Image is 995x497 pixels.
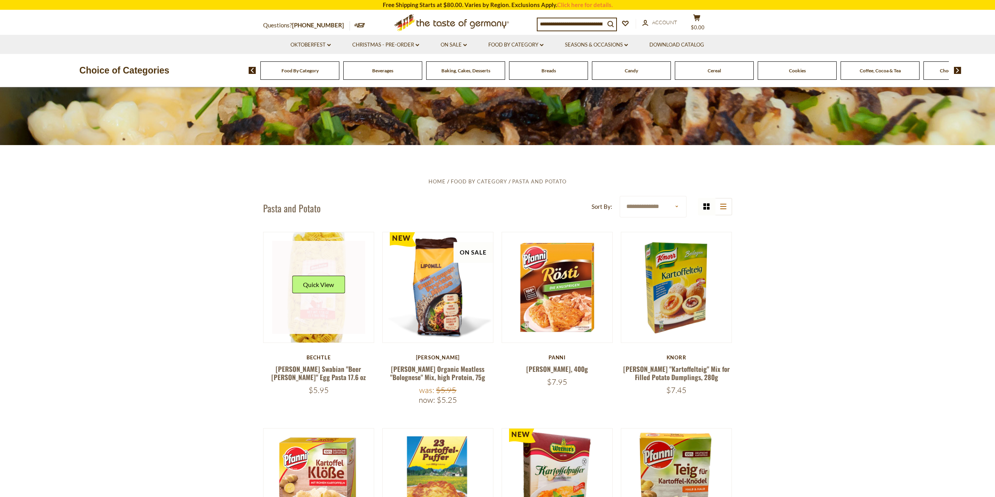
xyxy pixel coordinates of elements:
[621,354,732,361] div: Knorr
[652,19,677,25] span: Account
[292,276,345,293] button: Quick View
[789,68,806,74] a: Cookies
[557,1,613,8] a: Click here for details.
[860,68,901,74] a: Coffee, Cocoa & Tea
[649,41,704,49] a: Download Catalog
[383,232,493,343] img: Lamotte Organic Meatless "Bolognese" Mix, high Protein, 75g
[352,41,419,49] a: Christmas - PRE-ORDER
[512,178,567,185] a: Pasta and Potato
[541,68,556,74] a: Breads
[940,68,986,74] a: Chocolate & Marzipan
[441,68,490,74] a: Baking, Cakes, Desserts
[621,232,732,343] img: Knorr "Kartoffelteig" Mix for Filled Potato Dumplings, 280g
[263,354,375,361] div: Bechtle
[308,385,329,395] span: $5.95
[290,41,331,49] a: Oktoberfest
[382,354,494,361] div: [PERSON_NAME]
[625,68,638,74] a: Candy
[642,18,677,27] a: Account
[263,202,321,214] h1: Pasta and Potato
[954,67,961,74] img: next arrow
[436,385,456,395] span: $5.95
[419,385,434,395] label: Was:
[502,232,613,343] img: Pfanni Roesti, 400g
[271,364,366,382] a: [PERSON_NAME] Swabian "Beer [PERSON_NAME]" Egg Pasta 17.6 oz
[264,232,374,343] img: Bechtle Swabian "Beer Stein" Egg Pasta 17.6 oz
[428,178,446,185] a: Home
[451,178,507,185] a: Food By Category
[372,68,393,74] a: Beverages
[565,41,628,49] a: Seasons & Occasions
[292,22,344,29] a: [PHONE_NUMBER]
[666,385,687,395] span: $7.45
[249,67,256,74] img: previous arrow
[592,202,612,212] label: Sort By:
[623,364,730,382] a: [PERSON_NAME] "Kartoffelteig" Mix for Filled Potato Dumplings, 280g
[691,24,705,31] span: $0.00
[390,364,485,382] a: [PERSON_NAME] Organic Meatless "Bolognese" Mix, high Protein, 75g
[685,14,709,34] button: $0.00
[441,41,467,49] a: On Sale
[437,395,457,405] span: $5.25
[526,364,588,374] a: [PERSON_NAME], 400g
[502,354,613,361] div: Panni
[547,377,567,387] span: $7.95
[488,41,543,49] a: Food By Category
[263,20,350,31] p: Questions?
[419,395,435,405] label: Now:
[281,68,319,74] a: Food By Category
[708,68,721,74] a: Cereal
